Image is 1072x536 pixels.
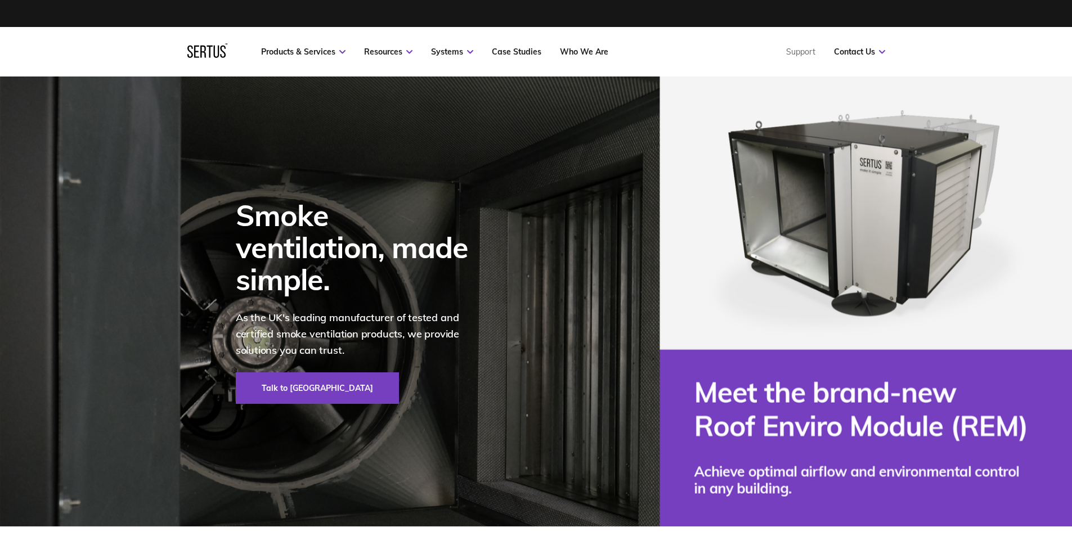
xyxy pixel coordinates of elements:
[431,47,473,57] a: Systems
[560,47,608,57] a: Who We Are
[236,372,399,404] a: Talk to [GEOGRAPHIC_DATA]
[492,47,541,57] a: Case Studies
[834,47,885,57] a: Contact Us
[261,47,346,57] a: Products & Services
[364,47,412,57] a: Resources
[786,47,815,57] a: Support
[236,199,483,296] div: Smoke ventilation, made simple.
[236,310,483,358] p: As the UK's leading manufacturer of tested and certified smoke ventilation products, we provide s...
